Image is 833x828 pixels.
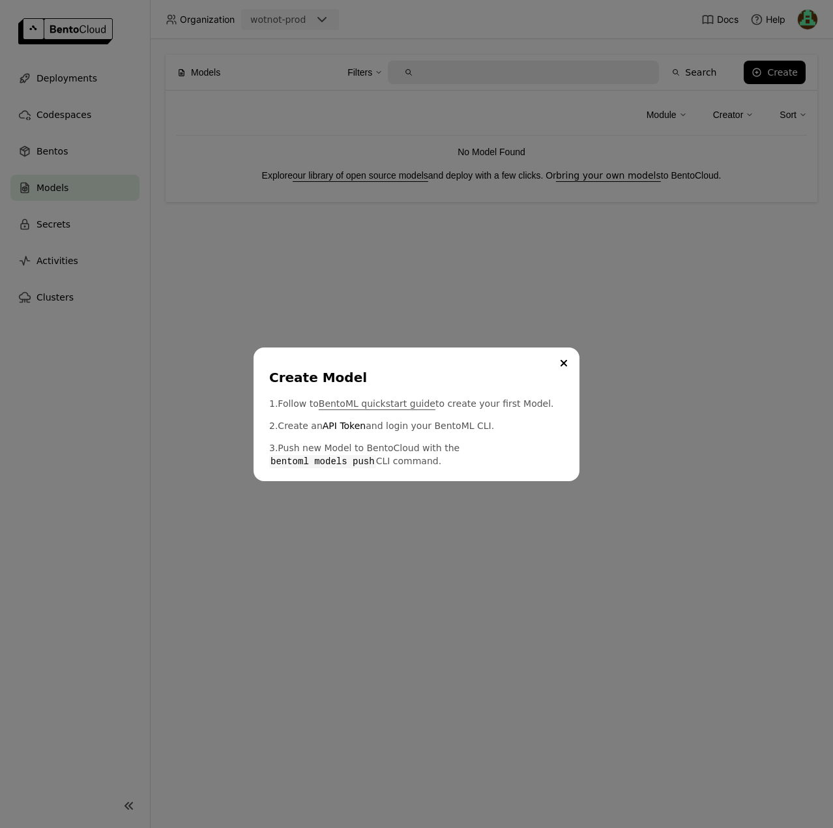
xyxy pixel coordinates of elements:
p: 2. Create an and login your BentoML CLI. [269,419,564,432]
div: dialog [254,347,579,481]
code: bentoml models push [269,455,376,468]
p: 3. Push new Model to BentoCloud with the CLI command. [269,441,564,468]
div: Create Model [269,368,559,387]
p: 1. Follow to to create your first Model. [269,397,564,410]
button: Close [556,355,572,371]
a: API Token [323,419,366,432]
a: BentoML quickstart guide [319,397,435,410]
